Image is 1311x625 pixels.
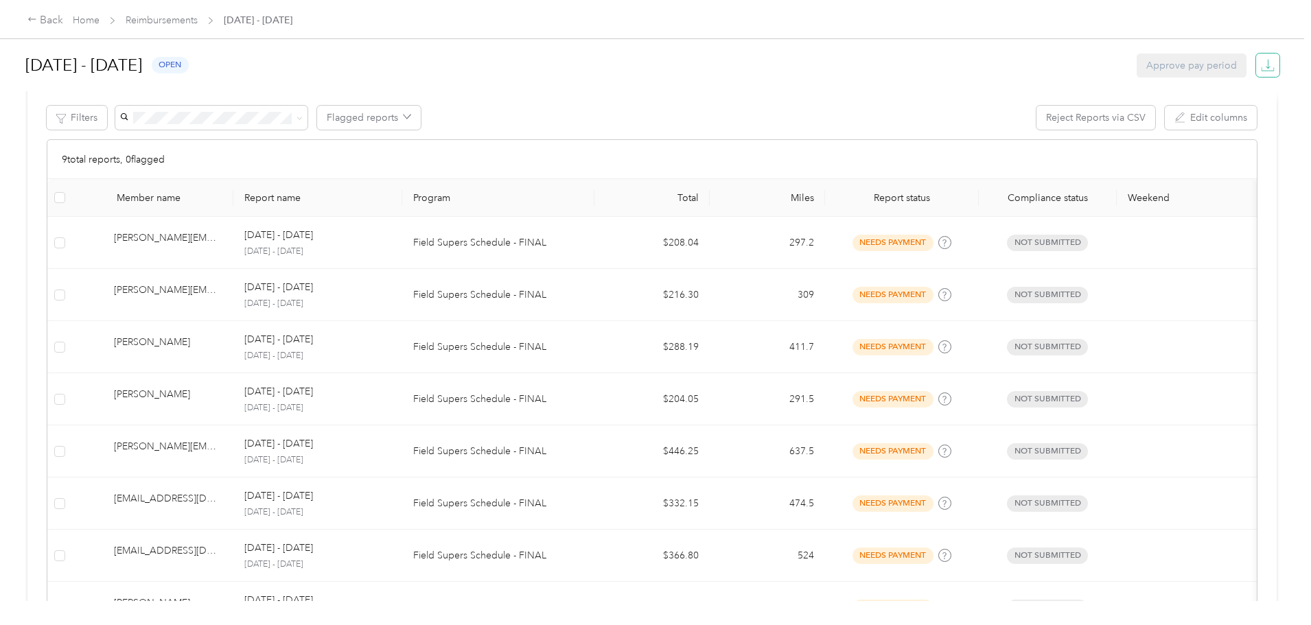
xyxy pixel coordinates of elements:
[1007,600,1088,615] span: Not submitted
[402,425,594,477] td: Field Supers Schedule - FINAL
[710,321,825,373] td: 411.7
[244,350,391,362] p: [DATE] - [DATE]
[244,384,313,399] p: [DATE] - [DATE]
[594,425,710,477] td: $446.25
[244,454,391,467] p: [DATE] - [DATE]
[114,491,222,515] div: [EMAIL_ADDRESS][DOMAIN_NAME]
[852,391,933,407] span: needs payment
[413,496,583,511] p: Field Supers Schedule - FINAL
[852,235,933,250] span: needs payment
[244,298,391,310] p: [DATE] - [DATE]
[852,600,933,615] span: needs payment
[244,436,313,451] p: [DATE] - [DATE]
[114,595,222,620] div: [PERSON_NAME]
[152,57,189,73] span: open
[244,332,313,347] p: [DATE] - [DATE]
[836,192,968,204] span: Report status
[1007,391,1088,407] span: Not submitted
[594,373,710,425] td: $204.05
[244,228,313,243] p: [DATE] - [DATE]
[244,541,313,556] p: [DATE] - [DATE]
[594,530,710,582] td: $366.80
[73,14,100,26] a: Home
[710,477,825,530] td: 474.5
[852,443,933,459] span: needs payment
[852,339,933,355] span: needs payment
[402,179,594,217] th: Program
[1007,235,1088,250] span: Not submitted
[1007,287,1088,303] span: Not submitted
[402,477,594,530] td: Field Supers Schedule - FINAL
[721,192,814,204] div: Miles
[852,495,933,511] span: needs payment
[594,269,710,321] td: $216.30
[1036,106,1155,130] button: Reject Reports via CSV
[413,548,583,563] p: Field Supers Schedule - FINAL
[594,477,710,530] td: $332.15
[72,179,233,217] th: Member name
[25,49,142,82] h1: [DATE] - [DATE]
[402,373,594,425] td: Field Supers Schedule - FINAL
[990,192,1106,204] span: Compliance status
[244,506,391,519] p: [DATE] - [DATE]
[710,425,825,477] td: 637.5
[710,269,825,321] td: 309
[244,593,313,608] p: [DATE] - [DATE]
[413,235,583,250] p: Field Supers Schedule - FINAL
[852,547,933,563] span: needs payment
[1007,495,1088,511] span: Not submitted
[402,530,594,582] td: Field Supers Schedule - FINAL
[1165,106,1257,130] button: Edit columns
[117,192,222,204] div: Member name
[233,179,402,217] th: Report name
[224,13,292,27] span: [DATE] - [DATE]
[710,217,825,269] td: 297.2
[413,600,583,615] p: Field Supers Schedule - FINAL
[1234,548,1311,625] iframe: Everlance-gr Chat Button Frame
[1007,339,1088,355] span: Not submitted
[47,106,107,130] button: Filters
[710,373,825,425] td: 291.5
[47,140,1257,179] div: 9 total reports, 0 flagged
[114,439,222,463] div: [PERSON_NAME][EMAIL_ADDRESS][PERSON_NAME][DOMAIN_NAME]
[413,444,583,459] p: Field Supers Schedule - FINAL
[1007,443,1088,459] span: Not submitted
[244,246,391,258] p: [DATE] - [DATE]
[114,387,222,411] div: [PERSON_NAME]
[244,488,313,504] p: [DATE] - [DATE]
[605,192,699,204] div: Total
[317,106,421,130] button: Flagged reports
[126,14,198,26] a: Reimbursements
[402,269,594,321] td: Field Supers Schedule - FINAL
[244,558,391,571] p: [DATE] - [DATE]
[244,402,391,414] p: [DATE] - [DATE]
[114,543,222,567] div: [EMAIL_ADDRESS][DOMAIN_NAME]
[710,530,825,582] td: 524
[114,335,222,359] div: [PERSON_NAME]
[413,340,583,355] p: Field Supers Schedule - FINAL
[413,392,583,407] p: Field Supers Schedule - FINAL
[402,217,594,269] td: Field Supers Schedule - FINAL
[27,12,63,29] div: Back
[244,280,313,295] p: [DATE] - [DATE]
[402,321,594,373] td: Field Supers Schedule - FINAL
[852,287,933,303] span: needs payment
[1007,547,1088,563] span: Not submitted
[1128,192,1246,204] p: Weekend
[413,287,583,303] p: Field Supers Schedule - FINAL
[594,321,710,373] td: $288.19
[114,283,222,307] div: [PERSON_NAME][EMAIL_ADDRESS][DOMAIN_NAME]
[594,217,710,269] td: $208.04
[114,231,222,255] div: [PERSON_NAME][EMAIL_ADDRESS][DOMAIN_NAME]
